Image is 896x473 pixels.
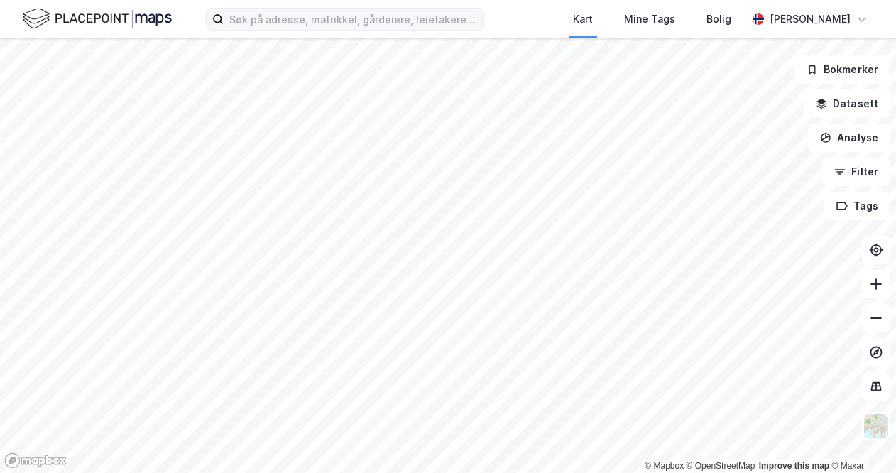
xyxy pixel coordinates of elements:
[770,11,851,28] div: [PERSON_NAME]
[759,461,829,471] a: Improve this map
[706,11,731,28] div: Bolig
[23,6,172,31] img: logo.f888ab2527a4732fd821a326f86c7f29.svg
[645,461,684,471] a: Mapbox
[624,11,675,28] div: Mine Tags
[573,11,593,28] div: Kart
[4,452,67,469] a: Mapbox homepage
[822,158,890,186] button: Filter
[687,461,755,471] a: OpenStreetMap
[794,55,890,84] button: Bokmerker
[825,405,896,473] iframe: Chat Widget
[804,89,890,118] button: Datasett
[224,9,483,30] input: Søk på adresse, matrikkel, gårdeiere, leietakere eller personer
[824,192,890,220] button: Tags
[825,405,896,473] div: Kontrollprogram for chat
[808,124,890,152] button: Analyse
